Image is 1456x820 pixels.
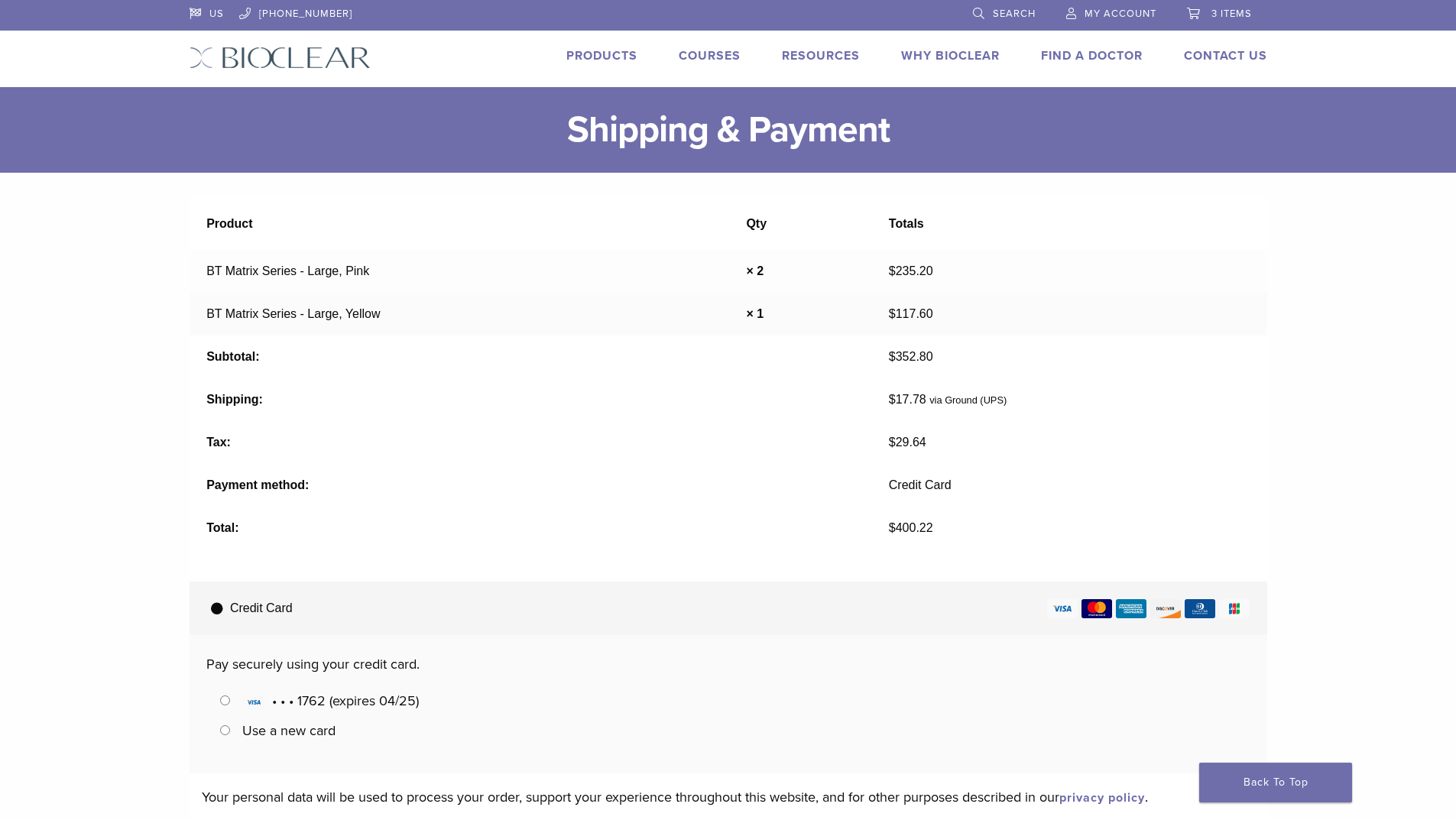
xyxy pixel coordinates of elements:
[190,250,729,293] td: BT Matrix Series - Large, Pink
[746,307,764,320] strong: × 1
[993,8,1036,20] span: Search
[1116,599,1146,618] img: amex
[889,264,896,277] span: $
[1184,48,1267,63] a: Contact Us
[889,264,933,277] bdi: 235.20
[889,521,933,534] bdi: 400.22
[889,307,896,320] span: $
[1185,599,1215,618] img: dinersclub
[1059,790,1145,805] a: privacy policy
[190,507,872,549] th: Total:
[242,722,336,739] label: Use a new card
[871,197,1266,250] th: Totals
[889,521,896,534] span: $
[901,48,1000,63] a: Why Bioclear
[190,421,872,464] th: Tax:
[729,197,871,250] th: Qty
[889,350,896,363] span: $
[242,692,419,709] span: • • • 1762 (expires 04/25)
[1150,599,1181,618] img: discover
[1041,48,1143,63] a: Find A Doctor
[206,653,1250,676] p: Pay securely using your credit card.
[1081,599,1112,618] img: mastercard
[190,293,729,335] td: BT Matrix Series - Large, Yellow
[190,464,872,507] th: Payment method:
[1211,8,1252,20] span: 3 items
[889,393,926,406] bdi: 17.78
[190,47,371,69] img: Bioclear
[566,48,637,63] a: Products
[190,335,872,378] th: Subtotal:
[746,264,764,277] strong: × 2
[1047,599,1078,618] img: visa
[679,48,741,63] a: Courses
[190,378,872,421] th: Shipping:
[242,695,265,710] img: Visa
[194,582,1267,635] label: Credit Card
[889,436,926,449] bdi: 29.64
[889,350,933,363] bdi: 352.80
[889,436,896,449] span: $
[889,307,933,320] bdi: 117.60
[1199,763,1352,802] a: Back To Top
[782,48,860,63] a: Resources
[889,393,896,406] span: $
[871,464,1266,507] td: Credit Card
[1219,599,1250,618] img: jcb
[190,197,729,250] th: Product
[1085,8,1156,20] span: My Account
[202,786,1255,809] p: Your personal data will be used to process your order, support your experience throughout this we...
[929,394,1007,406] small: via Ground (UPS)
